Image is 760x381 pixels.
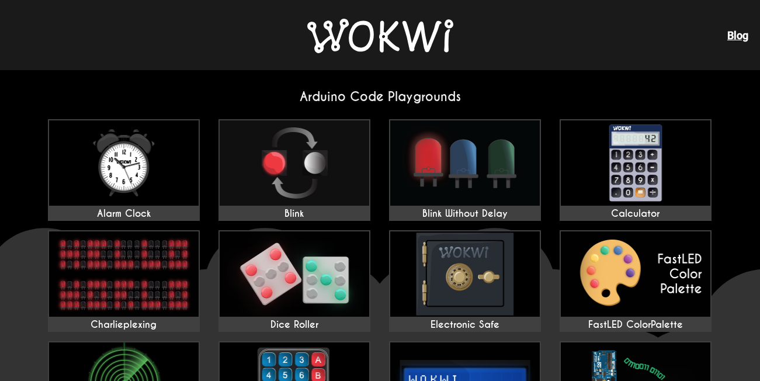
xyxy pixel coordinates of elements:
[560,230,712,332] a: FastLED ColorPalette
[727,29,748,41] a: Blog
[48,119,200,221] a: Alarm Clock
[390,231,540,317] img: Electronic Safe
[49,208,199,220] div: Alarm Clock
[390,208,540,220] div: Blink Without Delay
[561,120,710,206] img: Calculator
[220,120,369,206] img: Blink
[218,119,370,221] a: Blink
[49,231,199,317] img: Charlieplexing
[48,230,200,332] a: Charlieplexing
[49,319,199,331] div: Charlieplexing
[389,119,541,221] a: Blink Without Delay
[390,319,540,331] div: Electronic Safe
[39,89,722,105] h2: Arduino Code Playgrounds
[220,208,369,220] div: Blink
[307,19,453,53] img: Wokwi
[390,120,540,206] img: Blink Without Delay
[220,319,369,331] div: Dice Roller
[389,230,541,332] a: Electronic Safe
[220,231,369,317] img: Dice Roller
[561,208,710,220] div: Calculator
[561,319,710,331] div: FastLED ColorPalette
[218,230,370,332] a: Dice Roller
[561,231,710,317] img: FastLED ColorPalette
[49,120,199,206] img: Alarm Clock
[560,119,712,221] a: Calculator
